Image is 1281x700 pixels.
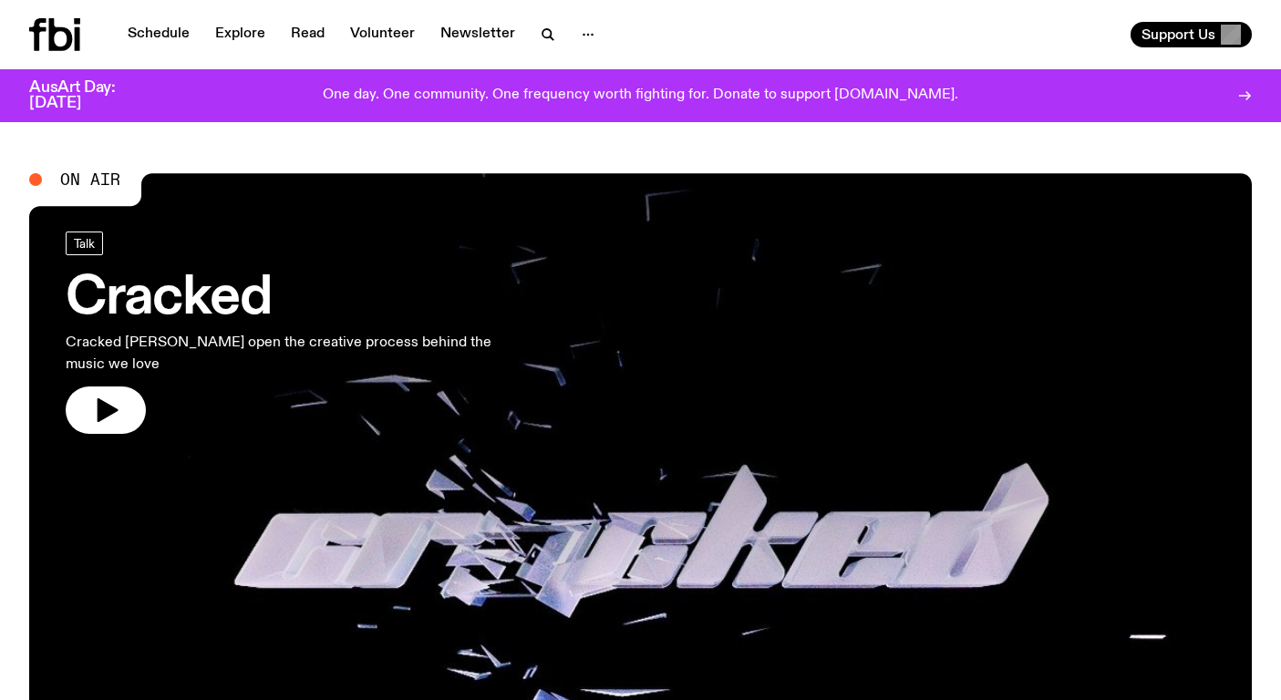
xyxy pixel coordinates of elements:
[60,171,120,188] span: On Air
[280,22,336,47] a: Read
[66,232,103,255] a: Talk
[339,22,426,47] a: Volunteer
[1131,22,1252,47] button: Support Us
[429,22,526,47] a: Newsletter
[204,22,276,47] a: Explore
[29,80,146,111] h3: AusArt Day: [DATE]
[74,236,95,250] span: Talk
[66,332,532,376] p: Cracked [PERSON_NAME] open the creative process behind the music we love
[1142,26,1215,43] span: Support Us
[66,273,532,324] h3: Cracked
[117,22,201,47] a: Schedule
[66,232,532,434] a: CrackedCracked [PERSON_NAME] open the creative process behind the music we love
[323,87,958,104] p: One day. One community. One frequency worth fighting for. Donate to support [DOMAIN_NAME].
